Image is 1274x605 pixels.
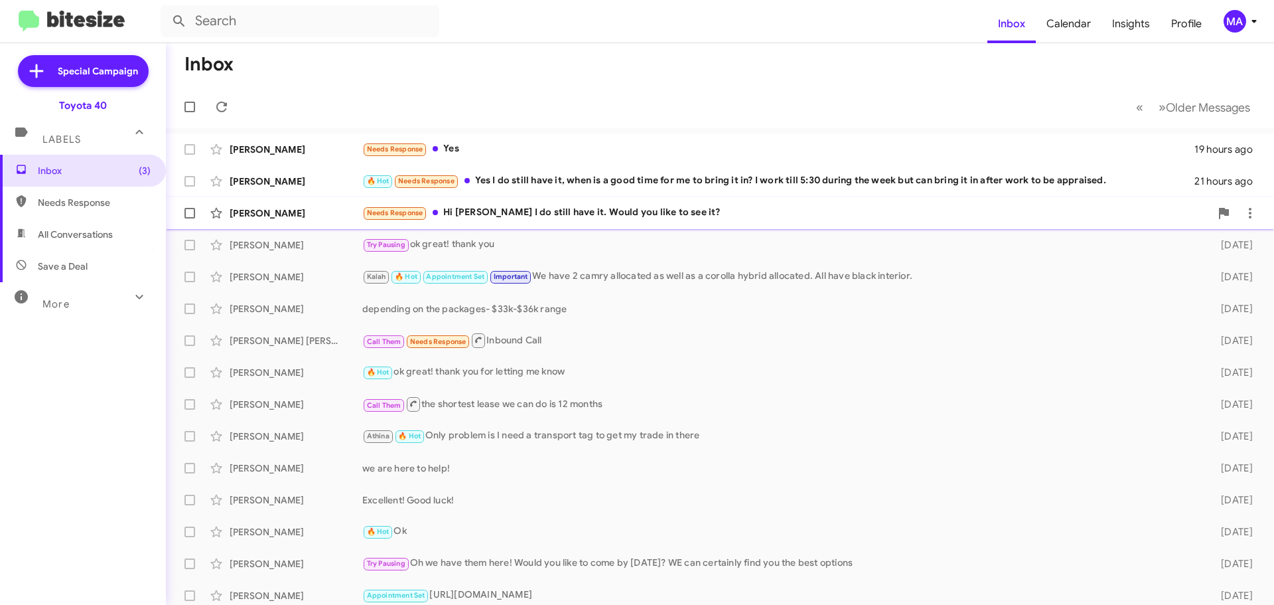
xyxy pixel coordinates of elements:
[1200,366,1263,379] div: [DATE]
[59,99,107,112] div: Toyota 40
[230,525,362,539] div: [PERSON_NAME]
[426,272,484,281] span: Appointment Set
[230,589,362,602] div: [PERSON_NAME]
[1212,10,1259,33] button: MA
[362,205,1210,220] div: Hi [PERSON_NAME] I do still have it. Would you like to see it?
[230,462,362,475] div: [PERSON_NAME]
[1200,462,1263,475] div: [DATE]
[230,398,362,411] div: [PERSON_NAME]
[230,302,362,315] div: [PERSON_NAME]
[230,143,362,156] div: [PERSON_NAME]
[367,559,405,568] span: Try Pausing
[398,177,455,185] span: Needs Response
[367,209,423,217] span: Needs Response
[1224,10,1246,33] div: MA
[161,5,439,37] input: Search
[395,272,417,281] span: 🔥 Hot
[987,5,1036,43] a: Inbox
[362,556,1200,571] div: Oh we have them here! Would you like to come by [DATE]? WE can certainly find you the best options
[362,141,1194,157] div: Yes
[38,228,113,241] span: All Conversations
[410,337,466,346] span: Needs Response
[367,591,425,600] span: Appointment Set
[58,64,138,78] span: Special Campaign
[42,133,81,145] span: Labels
[42,298,70,310] span: More
[362,332,1200,349] div: Inbound Call
[367,337,401,346] span: Call Them
[139,164,151,177] span: (3)
[362,428,1200,444] div: Only problem is I need a transport tag to get my trade in there
[367,527,389,536] span: 🔥 Hot
[494,272,528,281] span: Important
[1166,100,1250,115] span: Older Messages
[230,557,362,570] div: [PERSON_NAME]
[38,164,151,177] span: Inbox
[1151,94,1258,121] button: Next
[1200,430,1263,443] div: [DATE]
[230,334,362,347] div: [PERSON_NAME] [PERSON_NAME]
[1200,302,1263,315] div: [DATE]
[1159,99,1166,116] span: »
[362,396,1200,412] div: the shortest lease we can do is 12 months
[362,524,1200,539] div: Ok
[1200,270,1263,284] div: [DATE]
[1200,493,1263,507] div: [DATE]
[1200,334,1263,347] div: [DATE]
[367,368,389,377] span: 🔥 Hot
[362,365,1200,380] div: ok great! thank you for letting me know
[362,462,1200,475] div: we are here to help!
[367,432,389,440] span: Athina
[1194,175,1263,188] div: 21 hours ago
[1200,589,1263,602] div: [DATE]
[1128,94,1151,121] button: Previous
[1200,398,1263,411] div: [DATE]
[398,432,421,440] span: 🔥 Hot
[362,493,1200,507] div: Excellent! Good luck!
[230,238,362,252] div: [PERSON_NAME]
[367,240,405,249] span: Try Pausing
[38,260,88,273] span: Save a Deal
[362,588,1200,603] div: [URL][DOMAIN_NAME]
[367,177,389,185] span: 🔥 Hot
[230,366,362,379] div: [PERSON_NAME]
[1200,238,1263,252] div: [DATE]
[367,145,423,153] span: Needs Response
[367,272,386,281] span: Kalah
[230,493,362,507] div: [PERSON_NAME]
[362,237,1200,252] div: ok great! thank you
[18,55,149,87] a: Special Campaign
[230,270,362,284] div: [PERSON_NAME]
[1200,557,1263,570] div: [DATE]
[1200,525,1263,539] div: [DATE]
[230,430,362,443] div: [PERSON_NAME]
[230,175,362,188] div: [PERSON_NAME]
[367,401,401,410] span: Call Them
[362,302,1200,315] div: depending on the packages- $33k-$36k range
[1194,143,1263,156] div: 19 hours ago
[1129,94,1258,121] nav: Page navigation example
[1161,5,1212,43] a: Profile
[230,207,362,220] div: [PERSON_NAME]
[1136,99,1143,116] span: «
[362,173,1194,189] div: Yes I do still have it, when is a good time for me to bring it in? I work till 5:30 during the we...
[184,54,234,75] h1: Inbox
[1101,5,1161,43] a: Insights
[1036,5,1101,43] a: Calendar
[362,269,1200,284] div: We have 2 camry allocated as well as a corolla hybrid allocated. All have black interior.
[38,196,151,209] span: Needs Response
